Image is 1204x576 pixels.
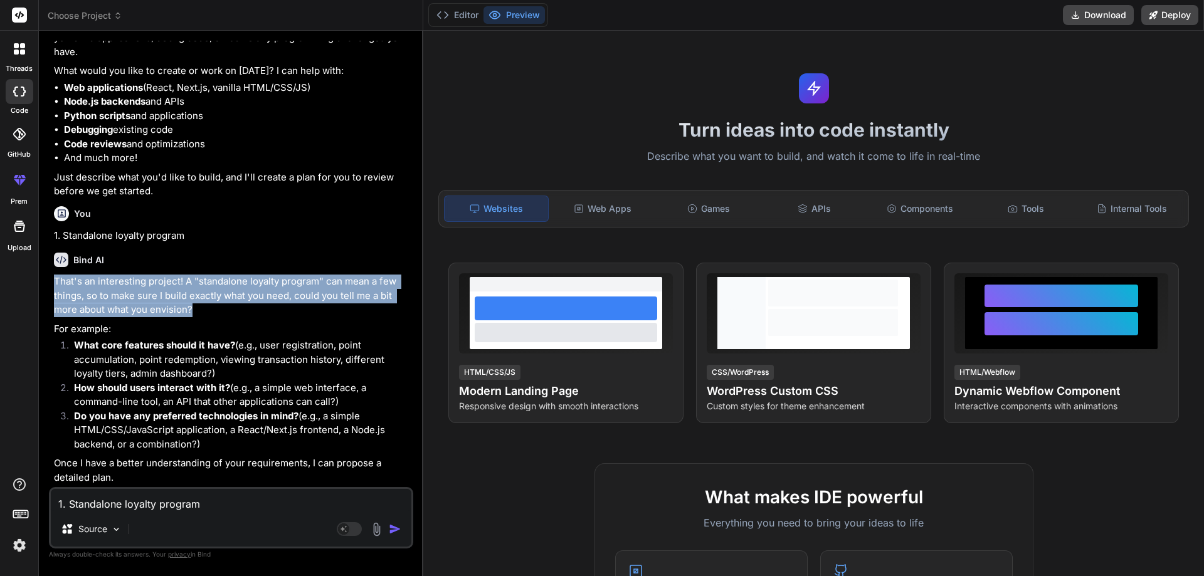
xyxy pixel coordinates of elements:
[64,109,411,123] li: and applications
[74,382,230,394] strong: How should users interact with it?
[1063,5,1134,25] button: Download
[64,95,411,109] li: and APIs
[64,137,411,152] li: and optimizations
[48,9,122,22] span: Choose Project
[369,522,384,537] img: attachment
[64,123,411,137] li: existing code
[869,196,972,222] div: Components
[64,338,411,381] li: (e.g., user registration, point accumulation, point redemption, viewing transaction history, diff...
[54,275,411,317] p: That's an interesting project! A "standalone loyalty program" can mean a few things, so to make s...
[459,382,673,400] h4: Modern Landing Page
[483,6,545,24] button: Preview
[431,149,1196,165] p: Describe what you want to build, and watch it come to life in real-time
[74,207,91,220] h6: You
[1080,196,1183,222] div: Internal Tools
[615,484,1013,510] h2: What makes IDE powerful
[64,81,411,95] li: (React, Next.js, vanilla HTML/CSS/JS)
[64,409,411,452] li: (e.g., a simple HTML/CSS/JavaScript application, a React/Next.js frontend, a Node.js backend, or ...
[54,64,411,78] p: What would you like to create or work on [DATE]? I can help with:
[763,196,866,222] div: APIs
[9,535,30,556] img: settings
[8,243,31,253] label: Upload
[64,151,411,165] li: And much more!
[431,6,483,24] button: Editor
[49,548,413,560] p: Always double-check its answers. Your in Bind
[64,123,113,135] strong: Debugging
[459,400,673,412] p: Responsive design with smooth interactions
[954,400,1168,412] p: Interactive components with animations
[64,138,127,150] strong: Code reviews
[954,365,1020,380] div: HTML/Webflow
[431,118,1196,141] h1: Turn ideas into code instantly
[459,365,520,380] div: HTML/CSS/JS
[64,381,411,409] li: (e.g., a simple web interface, a command-line tool, an API that other applications can call?)
[8,149,31,160] label: GitHub
[54,322,411,337] p: For example:
[64,110,130,122] strong: Python scripts
[954,382,1168,400] h4: Dynamic Webflow Component
[111,524,122,535] img: Pick Models
[54,456,411,484] p: Once I have a better understanding of your requirements, I can propose a detailed plan.
[657,196,761,222] div: Games
[11,105,28,116] label: code
[168,550,191,558] span: privacy
[444,196,549,222] div: Websites
[707,382,921,400] h4: WordPress Custom CSS
[11,196,28,207] label: prem
[54,170,411,199] p: Just describe what you'd like to build, and I'll create a plan for you to review before we get st...
[974,196,1078,222] div: Tools
[54,229,411,243] p: 1. Standalone loyalty program
[73,254,104,266] h6: Bind AI
[615,515,1013,530] p: Everything you need to bring your ideas to life
[6,63,33,74] label: threads
[389,523,401,535] img: icon
[707,400,921,412] p: Custom styles for theme enhancement
[74,410,298,422] strong: Do you have any preferred technologies in mind?
[74,339,235,351] strong: What core features should it have?
[1141,5,1198,25] button: Deploy
[64,95,145,107] strong: Node.js backends
[78,523,107,535] p: Source
[551,196,655,222] div: Web Apps
[64,81,143,93] strong: Web applications
[707,365,774,380] div: CSS/WordPress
